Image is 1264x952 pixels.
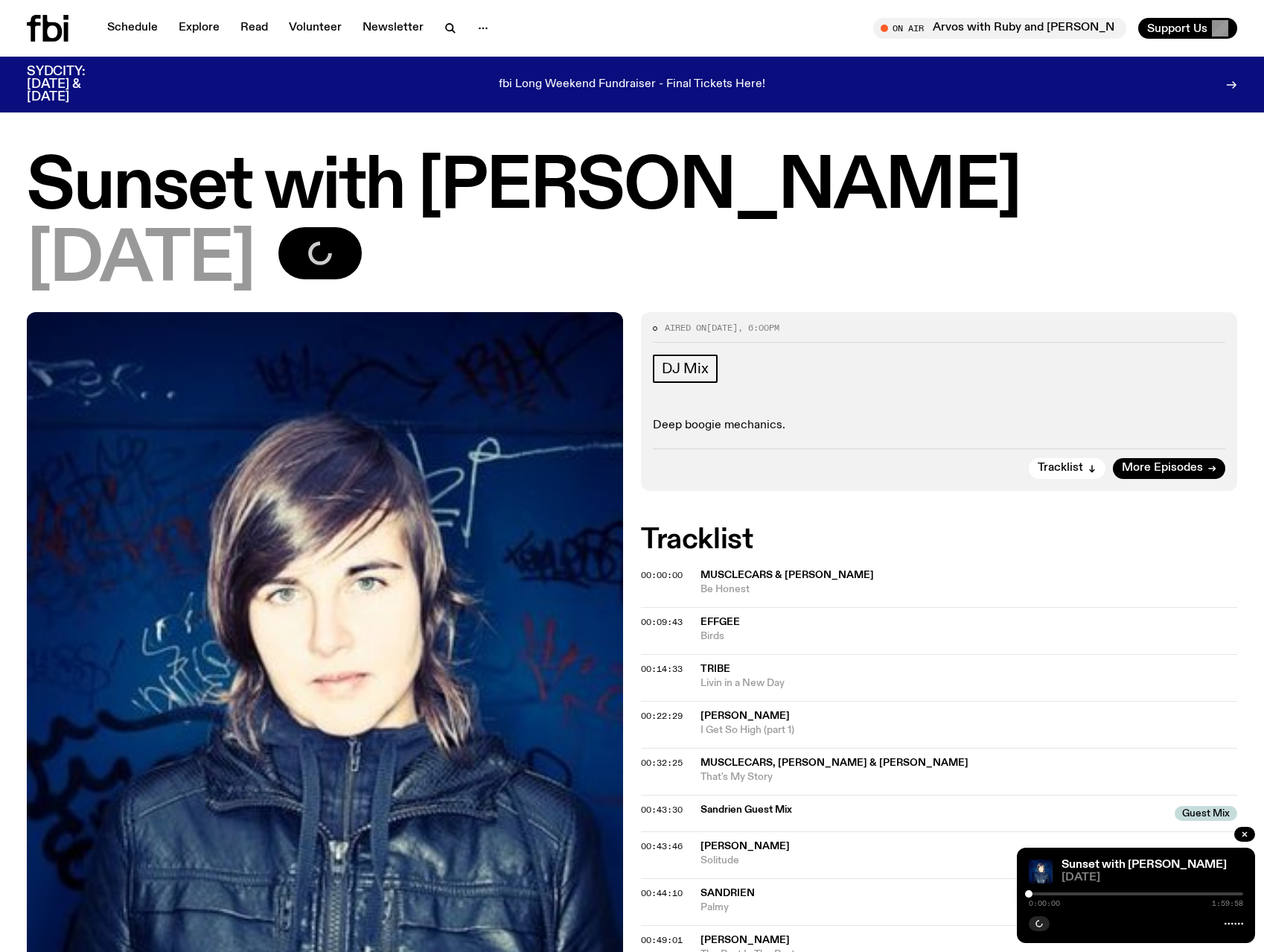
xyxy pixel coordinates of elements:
[499,78,765,92] p: fbi Long Weekend Fundraiser - Final Tickets Here!
[700,711,790,721] span: [PERSON_NAME]
[170,18,229,39] a: Explore
[1113,458,1225,479] a: More Episodes
[873,18,1126,39] button: On AirArvos with Ruby and [PERSON_NAME]
[700,901,1237,915] span: Palmy
[1122,463,1203,474] span: More Episodes
[700,583,1237,597] span: Be Honest
[641,571,683,580] button: 00:00:00
[641,663,683,675] span: 00:14:33
[1212,900,1243,907] span: 1:59:58
[27,227,255,294] span: [DATE]
[641,569,683,581] span: 00:00:00
[354,18,432,39] a: Newsletter
[641,889,683,898] button: 00:44:10
[1062,872,1243,883] span: [DATE]
[653,355,718,383] a: DJ Mix
[700,758,968,768] span: Musclecars, [PERSON_NAME] & [PERSON_NAME]
[700,617,740,627] span: effgee
[641,616,683,628] span: 00:09:43
[700,723,1237,737] span: I Get So High (part 1)
[641,887,683,899] span: 00:44:10
[280,18,351,39] a: Volunteer
[700,570,874,580] span: Musclecars & [PERSON_NAME]
[641,665,683,673] button: 00:14:33
[232,18,277,39] a: Read
[700,770,1237,784] span: That's My Story
[641,934,683,946] span: 00:49:01
[1147,22,1207,35] span: Support Us
[641,757,683,769] span: 00:32:25
[700,888,755,898] span: Sandrien
[641,936,683,945] button: 00:49:01
[27,154,1237,221] h1: Sunset with [PERSON_NAME]
[98,18,167,39] a: Schedule
[653,419,1225,433] p: Deep boogie mechanics.
[706,322,738,334] span: [DATE]
[641,806,683,814] button: 00:43:30
[641,840,683,852] span: 00:43:46
[738,322,779,334] span: , 6:00pm
[1062,859,1227,871] a: Sunset with [PERSON_NAME]
[665,322,706,334] span: Aired on
[700,629,1237,644] span: Birds
[641,710,683,722] span: 00:22:29
[641,759,683,767] button: 00:32:25
[1038,463,1083,474] span: Tracklist
[1029,900,1060,907] span: 0:00:00
[27,66,122,104] h3: SYDCITY: [DATE] & [DATE]
[1138,18,1237,39] button: Support Us
[641,804,683,816] span: 00:43:30
[662,361,709,377] span: DJ Mix
[700,935,790,945] span: [PERSON_NAME]
[1175,806,1237,821] span: Guest Mix
[641,527,1237,553] h2: Tracklist
[700,841,790,851] span: [PERSON_NAME]
[700,803,1166,817] span: Sandrien Guest Mix
[641,618,683,626] button: 00:09:43
[1029,458,1105,479] button: Tracklist
[641,842,683,851] button: 00:43:46
[700,664,730,674] span: Tribe
[700,854,1237,868] span: Solitude
[641,712,683,720] button: 00:22:29
[700,676,1237,691] span: Livin in a New Day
